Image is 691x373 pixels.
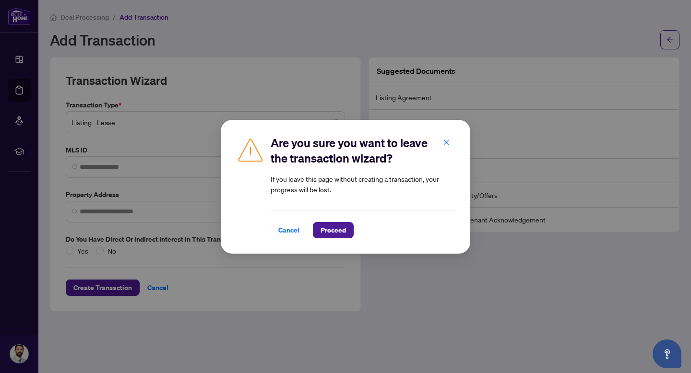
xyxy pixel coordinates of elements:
span: close [443,139,450,145]
span: Cancel [278,222,299,238]
span: Proceed [321,222,346,238]
button: Proceed [313,222,354,238]
button: Open asap [653,339,681,368]
button: Cancel [271,222,307,238]
article: If you leave this page without creating a transaction, your progress will be lost. [271,174,455,195]
h2: Are you sure you want to leave the transaction wizard? [271,135,455,166]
